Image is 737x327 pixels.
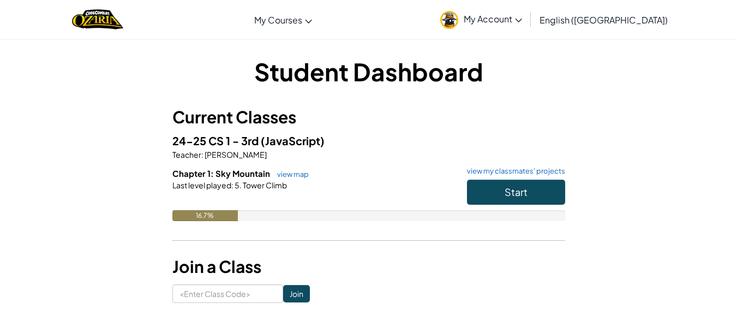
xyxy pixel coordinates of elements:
[72,8,123,31] a: Ozaria by CodeCombat logo
[272,170,309,179] a: view map
[283,285,310,302] input: Join
[72,8,123,31] img: Home
[201,150,203,159] span: :
[540,14,668,26] span: English ([GEOGRAPHIC_DATA])
[440,11,458,29] img: avatar
[172,254,565,279] h3: Join a Class
[467,180,565,205] button: Start
[534,5,673,34] a: English ([GEOGRAPHIC_DATA])
[242,180,287,190] span: Tower Climb
[203,150,267,159] span: [PERSON_NAME]
[172,134,261,147] span: 24-25 CS 1 - 3rd
[172,210,238,221] div: 16.7%
[172,105,565,129] h3: Current Classes
[172,55,565,88] h1: Student Dashboard
[172,150,201,159] span: Teacher
[233,180,242,190] span: 5.
[261,134,325,147] span: (JavaScript)
[231,180,233,190] span: :
[172,284,283,303] input: <Enter Class Code>
[505,186,528,198] span: Start
[464,13,522,25] span: My Account
[435,2,528,37] a: My Account
[172,168,272,179] span: Chapter 1: Sky Mountain
[462,168,565,175] a: view my classmates' projects
[172,180,231,190] span: Last level played
[249,5,317,34] a: My Courses
[254,14,302,26] span: My Courses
